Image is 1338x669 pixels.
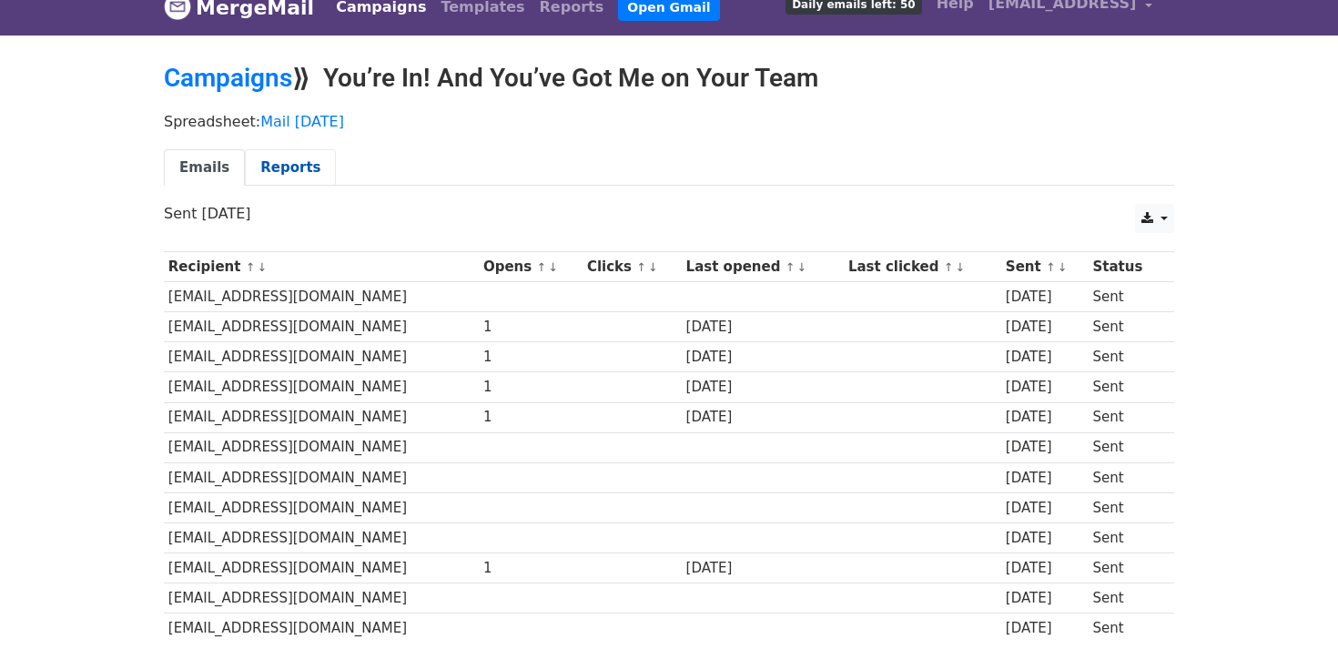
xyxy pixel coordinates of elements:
td: [EMAIL_ADDRESS][DOMAIN_NAME] [164,312,479,342]
div: [DATE] [1006,588,1084,609]
a: ↓ [548,260,558,274]
div: [DATE] [1006,468,1084,489]
a: ↓ [955,260,965,274]
iframe: Chat Widget [1247,582,1338,669]
td: [EMAIL_ADDRESS][DOMAIN_NAME] [164,372,479,402]
td: Sent [1089,492,1163,522]
div: [DATE] [1006,498,1084,519]
div: [DATE] [1006,558,1084,579]
th: Opens [479,252,583,282]
div: [DATE] [1006,407,1084,428]
th: Clicks [583,252,682,282]
th: Sent [1001,252,1089,282]
td: Sent [1089,432,1163,462]
div: [DATE] [1006,347,1084,368]
div: [DATE] [1006,618,1084,639]
td: [EMAIL_ADDRESS][DOMAIN_NAME] [164,553,479,583]
a: ↑ [246,260,256,274]
a: ↑ [1046,260,1056,274]
td: [EMAIL_ADDRESS][DOMAIN_NAME] [164,432,479,462]
div: [DATE] [686,377,840,398]
td: Sent [1089,312,1163,342]
th: Recipient [164,252,479,282]
p: Sent [DATE] [164,204,1174,223]
a: Reports [245,149,336,187]
a: Emails [164,149,245,187]
div: [DATE] [1006,287,1084,308]
a: ↓ [648,260,658,274]
th: Status [1089,252,1163,282]
td: [EMAIL_ADDRESS][DOMAIN_NAME] [164,522,479,552]
td: [EMAIL_ADDRESS][DOMAIN_NAME] [164,282,479,312]
a: ↑ [786,260,796,274]
td: Sent [1089,462,1163,492]
div: 1 [483,317,578,338]
a: ↓ [257,260,267,274]
a: Mail [DATE] [260,113,344,130]
a: Campaigns [164,63,292,93]
div: 1 [483,377,578,398]
div: [DATE] [1006,437,1084,458]
div: [DATE] [686,347,840,368]
a: ↓ [1058,260,1068,274]
div: 1 [483,407,578,428]
td: [EMAIL_ADDRESS][DOMAIN_NAME] [164,462,479,492]
th: Last opened [682,252,844,282]
td: Sent [1089,553,1163,583]
td: Sent [1089,372,1163,402]
td: Sent [1089,342,1163,372]
td: Sent [1089,282,1163,312]
td: Sent [1089,613,1163,644]
a: ↓ [796,260,806,274]
td: [EMAIL_ADDRESS][DOMAIN_NAME] [164,492,479,522]
a: ↑ [536,260,546,274]
h2: ⟫ You’re In! And You’ve Got Me on Your Team [164,63,1174,94]
td: Sent [1089,583,1163,613]
div: [DATE] [1006,377,1084,398]
div: 1 [483,347,578,368]
a: ↑ [944,260,954,274]
p: Spreadsheet: [164,112,1174,131]
div: [DATE] [686,558,840,579]
td: Sent [1089,522,1163,552]
a: ↑ [636,260,646,274]
div: 1 [483,558,578,579]
td: [EMAIL_ADDRESS][DOMAIN_NAME] [164,613,479,644]
td: Sent [1089,402,1163,432]
td: [EMAIL_ADDRESS][DOMAIN_NAME] [164,342,479,372]
div: [DATE] [1006,528,1084,549]
div: [DATE] [1006,317,1084,338]
td: [EMAIL_ADDRESS][DOMAIN_NAME] [164,402,479,432]
div: [DATE] [686,407,840,428]
th: Last clicked [844,252,1001,282]
td: [EMAIL_ADDRESS][DOMAIN_NAME] [164,583,479,613]
div: [DATE] [686,317,840,338]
